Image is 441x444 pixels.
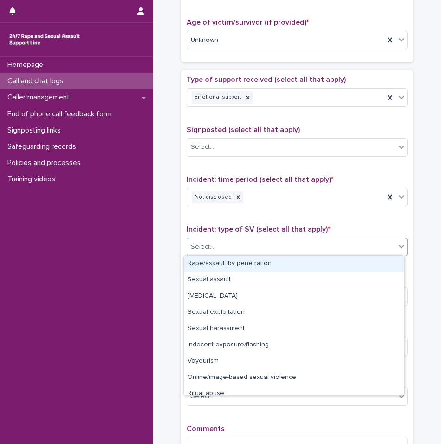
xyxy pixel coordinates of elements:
[4,60,51,69] p: Homepage
[184,288,404,305] div: Child sexual abuse
[187,176,333,183] span: Incident: time period (select all that apply)
[4,126,68,135] p: Signposting links
[4,159,88,167] p: Policies and processes
[184,370,404,386] div: Online/image-based sexual violence
[187,19,309,26] span: Age of victim/survivor (if provided)
[4,142,84,151] p: Safeguarding records
[4,175,63,184] p: Training videos
[191,35,218,45] span: Unknown
[191,142,214,152] div: Select...
[192,91,243,104] div: Emotional support
[184,337,404,353] div: Indecent exposure/flashing
[7,30,82,49] img: rhQMoQhaT3yELyF149Cw
[184,321,404,337] div: Sexual harassment
[184,386,404,402] div: Ritual abuse
[4,110,119,119] p: End of phone call feedback form
[184,353,404,370] div: Voyeurism
[191,242,214,252] div: Select...
[184,256,404,272] div: Rape/assault by penetration
[191,391,214,401] div: Select...
[187,76,346,83] span: Type of support received (select all that apply)
[4,77,71,86] p: Call and chat logs
[187,425,225,432] span: Comments
[187,225,330,233] span: Incident: type of SV (select all that apply)
[4,93,77,102] p: Caller management
[184,272,404,288] div: Sexual assault
[192,191,233,204] div: Not disclosed
[184,305,404,321] div: Sexual exploitation
[187,126,300,133] span: Signposted (select all that apply)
